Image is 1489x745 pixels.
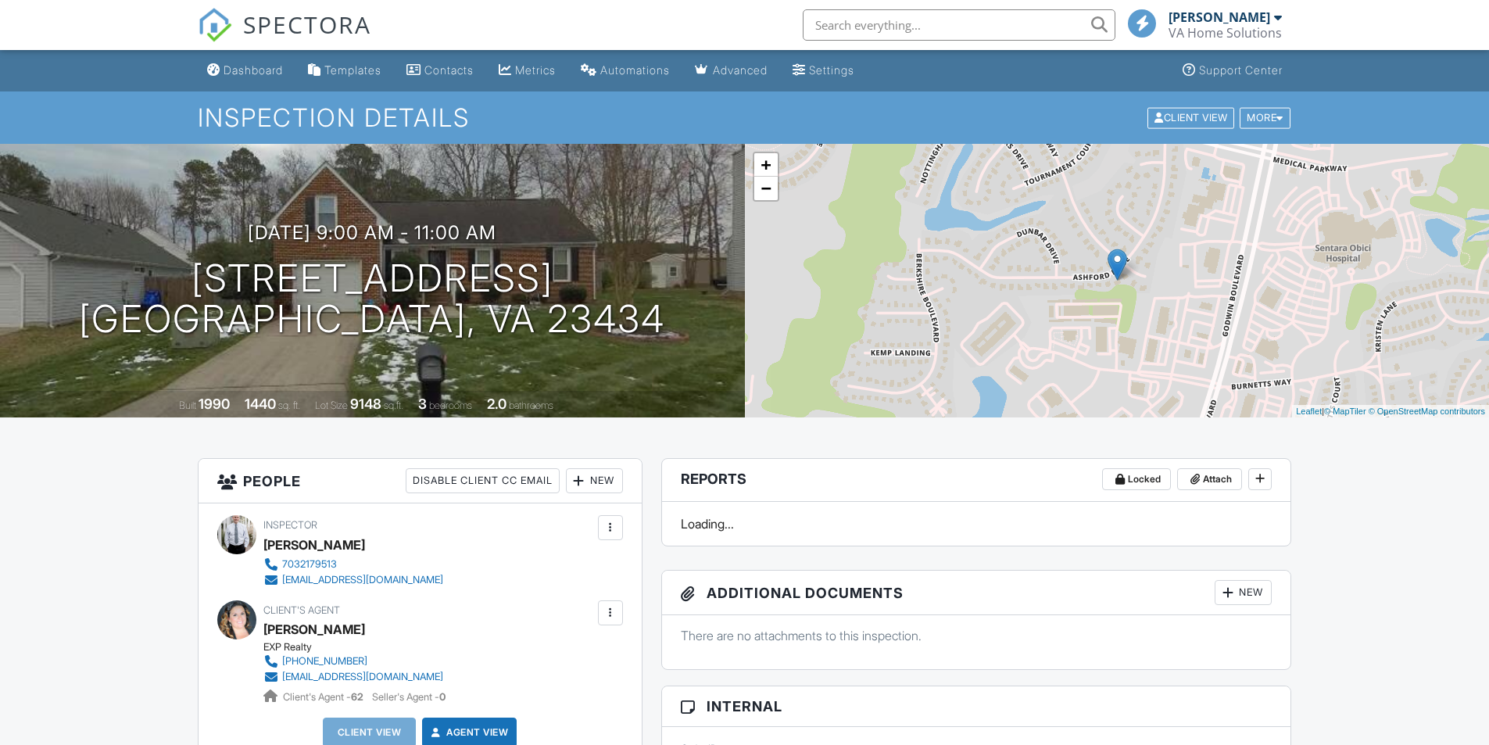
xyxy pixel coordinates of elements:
[283,691,366,703] span: Client's Agent -
[754,177,778,200] a: Zoom out
[1240,107,1290,128] div: More
[406,468,560,493] div: Disable Client CC Email
[509,399,553,411] span: bathrooms
[1324,407,1366,416] a: © MapTiler
[1369,407,1485,416] a: © OpenStreetMap contributors
[1176,56,1289,85] a: Support Center
[384,399,403,411] span: sq.ft.
[429,399,472,411] span: bedrooms
[1296,407,1322,416] a: Leaflet
[263,519,317,531] span: Inspector
[439,691,446,703] strong: 0
[574,56,676,85] a: Automations (Basic)
[351,691,363,703] strong: 62
[302,56,388,85] a: Templates
[263,669,443,685] a: [EMAIL_ADDRESS][DOMAIN_NAME]
[315,399,348,411] span: Lot Size
[201,56,289,85] a: Dashboard
[1147,107,1234,128] div: Client View
[1292,405,1489,418] div: |
[282,655,367,668] div: [PHONE_NUMBER]
[263,557,443,572] a: 7032179513
[263,572,443,588] a: [EMAIL_ADDRESS][DOMAIN_NAME]
[418,396,427,412] div: 3
[1169,9,1270,25] div: [PERSON_NAME]
[400,56,480,85] a: Contacts
[263,533,365,557] div: [PERSON_NAME]
[600,63,670,77] div: Automations
[199,396,230,412] div: 1990
[424,63,474,77] div: Contacts
[372,691,446,703] span: Seller's Agent -
[282,671,443,683] div: [EMAIL_ADDRESS][DOMAIN_NAME]
[681,627,1272,644] p: There are no attachments to this inspection.
[428,725,508,740] a: Agent View
[263,604,340,616] span: Client's Agent
[324,63,381,77] div: Templates
[515,63,556,77] div: Metrics
[263,618,365,641] a: [PERSON_NAME]
[198,21,371,54] a: SPECTORA
[248,222,496,243] h3: [DATE] 9:00 am - 11:00 am
[713,63,768,77] div: Advanced
[662,686,1291,727] h3: Internal
[1146,111,1238,123] a: Client View
[754,153,778,177] a: Zoom in
[79,258,665,341] h1: [STREET_ADDRESS] [GEOGRAPHIC_DATA], VA 23434
[263,654,443,669] a: [PHONE_NUMBER]
[662,571,1291,615] h3: Additional Documents
[245,396,276,412] div: 1440
[689,56,774,85] a: Advanced
[199,459,642,503] h3: People
[350,396,381,412] div: 9148
[566,468,623,493] div: New
[786,56,861,85] a: Settings
[1215,580,1272,605] div: New
[224,63,283,77] div: Dashboard
[198,8,232,42] img: The Best Home Inspection Software - Spectora
[282,574,443,586] div: [EMAIL_ADDRESS][DOMAIN_NAME]
[809,63,854,77] div: Settings
[492,56,562,85] a: Metrics
[1169,25,1282,41] div: VA Home Solutions
[282,558,337,571] div: 7032179513
[487,396,506,412] div: 2.0
[1199,63,1283,77] div: Support Center
[243,8,371,41] span: SPECTORA
[179,399,196,411] span: Built
[803,9,1115,41] input: Search everything...
[263,641,456,654] div: EXP Realty
[198,104,1292,131] h1: Inspection Details
[278,399,300,411] span: sq. ft.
